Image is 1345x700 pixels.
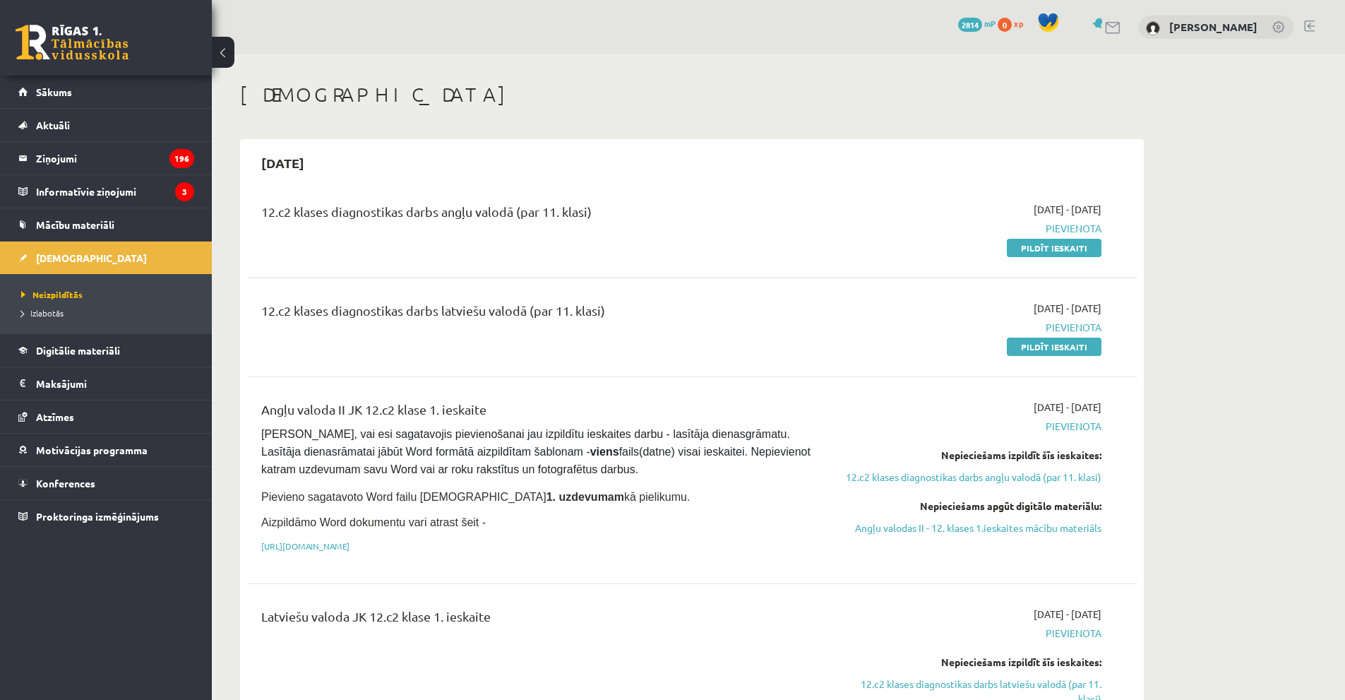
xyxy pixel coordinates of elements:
a: Sākums [18,76,194,108]
span: Digitālie materiāli [36,344,120,357]
span: Proktoringa izmēģinājums [36,510,159,523]
span: Aktuāli [36,119,70,131]
span: mP [984,18,996,29]
span: Pievienota [835,221,1101,236]
span: Motivācijas programma [36,444,148,456]
img: Artūrs Veģeris [1146,21,1160,35]
a: Atzīmes [18,401,194,433]
a: 0 xp [998,18,1030,29]
div: Nepieciešams izpildīt šīs ieskaites: [835,655,1101,670]
span: [DATE] - [DATE] [1034,607,1101,622]
a: [DEMOGRAPHIC_DATA] [18,242,194,274]
a: Proktoringa izmēģinājums [18,500,194,533]
a: Mācību materiāli [18,208,194,241]
span: Pievienota [835,419,1101,434]
span: Neizpildītās [21,289,83,300]
span: 0 [998,18,1012,32]
a: [URL][DOMAIN_NAME] [261,540,349,552]
legend: Informatīvie ziņojumi [36,175,194,208]
a: Digitālie materiāli [18,334,194,367]
h2: [DATE] [247,146,318,179]
span: [DATE] - [DATE] [1034,301,1101,316]
a: Konferences [18,467,194,499]
span: [PERSON_NAME], vai esi sagatavojis pievienošanai jau izpildītu ieskaites darbu - lasītāja dienasg... [261,428,813,475]
h1: [DEMOGRAPHIC_DATA] [240,83,1144,107]
a: Ziņojumi196 [18,142,194,174]
a: Izlabotās [21,307,198,319]
a: Aktuāli [18,109,194,141]
span: Pievienota [835,626,1101,641]
div: Angļu valoda II JK 12.c2 klase 1. ieskaite [261,400,814,426]
strong: 1. uzdevumam [546,491,624,503]
span: Atzīmes [36,410,74,423]
div: Nepieciešams izpildīt šīs ieskaites: [835,448,1101,463]
span: [DEMOGRAPHIC_DATA] [36,251,147,264]
a: Rīgas 1. Tālmācības vidusskola [16,25,128,60]
span: Izlabotās [21,307,64,319]
span: 2814 [958,18,982,32]
a: [PERSON_NAME] [1169,20,1257,34]
span: Konferences [36,477,95,490]
a: Maksājumi [18,367,194,400]
div: 12.c2 klases diagnostikas darbs latviešu valodā (par 11. klasi) [261,301,814,327]
a: Pildīt ieskaiti [1007,338,1101,356]
a: Pildīt ieskaiti [1007,239,1101,257]
span: [DATE] - [DATE] [1034,400,1101,415]
legend: Ziņojumi [36,142,194,174]
span: Mācību materiāli [36,218,114,231]
a: 2814 mP [958,18,996,29]
i: 3 [175,182,194,201]
strong: viens [590,446,619,458]
div: Nepieciešams apgūt digitālo materiālu: [835,499,1101,514]
a: Neizpildītās [21,288,198,301]
span: Aizpildāmo Word dokumentu vari atrast šeit - [261,516,486,528]
div: 12.c2 klases diagnostikas darbs angļu valodā (par 11. klasi) [261,202,814,228]
span: Sākums [36,85,72,98]
div: Latviešu valoda JK 12.c2 klase 1. ieskaite [261,607,814,633]
a: 12.c2 klases diagnostikas darbs angļu valodā (par 11. klasi) [835,470,1101,485]
span: [DATE] - [DATE] [1034,202,1101,217]
a: Motivācijas programma [18,434,194,466]
legend: Maksājumi [36,367,194,400]
a: Angļu valodas II - 12. klases 1.ieskaites mācību materiāls [835,521,1101,535]
span: xp [1014,18,1023,29]
a: Informatīvie ziņojumi3 [18,175,194,208]
span: Pievieno sagatavoto Word failu [DEMOGRAPHIC_DATA] kā pielikumu. [261,491,690,503]
i: 196 [169,149,194,168]
span: Pievienota [835,320,1101,335]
